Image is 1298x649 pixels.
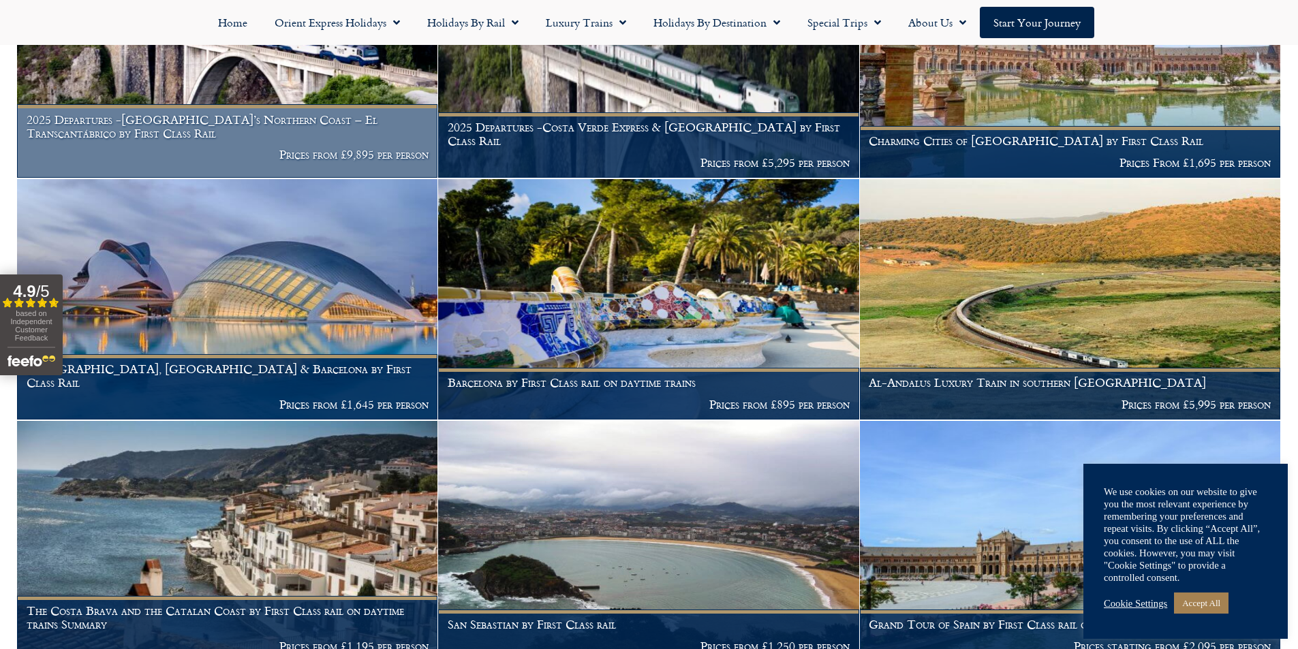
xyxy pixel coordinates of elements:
[27,148,429,161] p: Prices from £9,895 per person
[1104,597,1167,610] a: Cookie Settings
[204,7,261,38] a: Home
[895,7,980,38] a: About Us
[448,121,850,147] h1: 2025 Departures -Costa Verde Express & [GEOGRAPHIC_DATA] by First Class Rail
[532,7,640,38] a: Luxury Trains
[261,7,414,38] a: Orient Express Holidays
[414,7,532,38] a: Holidays by Rail
[869,376,1271,390] h1: Al-Andalus Luxury Train in southern [GEOGRAPHIC_DATA]
[860,179,1281,420] a: Al-Andalus Luxury Train in southern [GEOGRAPHIC_DATA] Prices from £5,995 per person
[448,156,850,170] p: Prices from £5,295 per person
[869,398,1271,411] p: Prices from £5,995 per person
[27,362,429,389] h1: [GEOGRAPHIC_DATA], [GEOGRAPHIC_DATA] & Barcelona by First Class Rail
[980,7,1094,38] a: Start your Journey
[1104,486,1267,584] div: We use cookies on our website to give you the most relevant experience by remembering your prefer...
[448,398,850,411] p: Prices from £895 per person
[27,604,429,631] h1: The Costa Brava and the Catalan Coast by First Class rail on daytime trains Summary
[7,7,1291,38] nav: Menu
[1174,592,1229,614] a: Accept All
[438,179,859,420] a: Barcelona by First Class rail on daytime trains Prices from £895 per person
[17,179,438,420] a: [GEOGRAPHIC_DATA], [GEOGRAPHIC_DATA] & Barcelona by First Class Rail Prices from £1,645 per person
[27,398,429,411] p: Prices from £1,645 per person
[27,113,429,140] h1: 2025 Departures -[GEOGRAPHIC_DATA]’s Northern Coast – El Transcantábrico by First Class Rail
[640,7,794,38] a: Holidays by Destination
[869,156,1271,170] p: Prices From £1,695 per person
[448,376,850,390] h1: Barcelona by First Class rail on daytime trains
[869,618,1271,631] h1: Grand Tour of Spain by First Class rail on daytime trains
[869,134,1271,148] h1: Charming Cities of [GEOGRAPHIC_DATA] by First Class Rail
[794,7,895,38] a: Special Trips
[448,618,850,631] h1: San Sebastian by First Class rail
